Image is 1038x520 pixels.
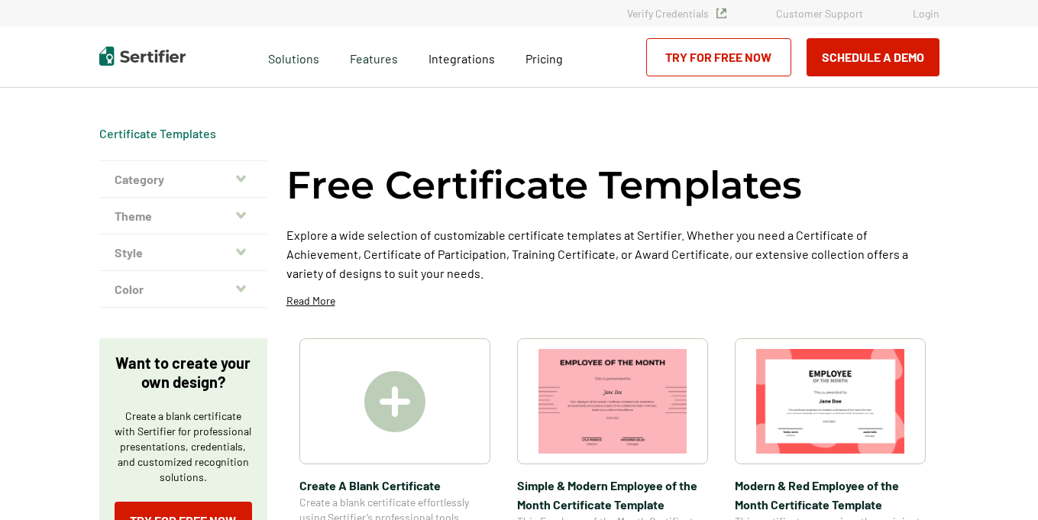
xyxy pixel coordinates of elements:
[646,38,791,76] a: Try for Free Now
[525,51,563,66] span: Pricing
[286,293,335,308] p: Read More
[428,47,495,66] a: Integrations
[756,349,904,454] img: Modern & Red Employee of the Month Certificate Template
[538,349,687,454] img: Simple & Modern Employee of the Month Certificate Template
[99,198,267,234] button: Theme
[99,271,267,308] button: Color
[716,8,726,18] img: Verified
[99,161,267,198] button: Category
[735,476,926,514] span: Modern & Red Employee of the Month Certificate Template
[627,7,726,20] a: Verify Credentials
[115,409,252,485] p: Create a blank certificate with Sertifier for professional presentations, credentials, and custom...
[517,476,708,514] span: Simple & Modern Employee of the Month Certificate Template
[99,47,186,66] img: Sertifier | Digital Credentialing Platform
[350,47,398,66] span: Features
[299,476,490,495] span: Create A Blank Certificate
[286,160,802,210] h1: Free Certificate Templates
[913,7,939,20] a: Login
[99,126,216,140] a: Certificate Templates
[268,47,319,66] span: Solutions
[364,371,425,432] img: Create A Blank Certificate
[428,51,495,66] span: Integrations
[99,126,216,141] div: Breadcrumb
[115,354,252,392] p: Want to create your own design?
[286,225,939,283] p: Explore a wide selection of customizable certificate templates at Sertifier. Whether you need a C...
[776,7,863,20] a: Customer Support
[99,234,267,271] button: Style
[525,47,563,66] a: Pricing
